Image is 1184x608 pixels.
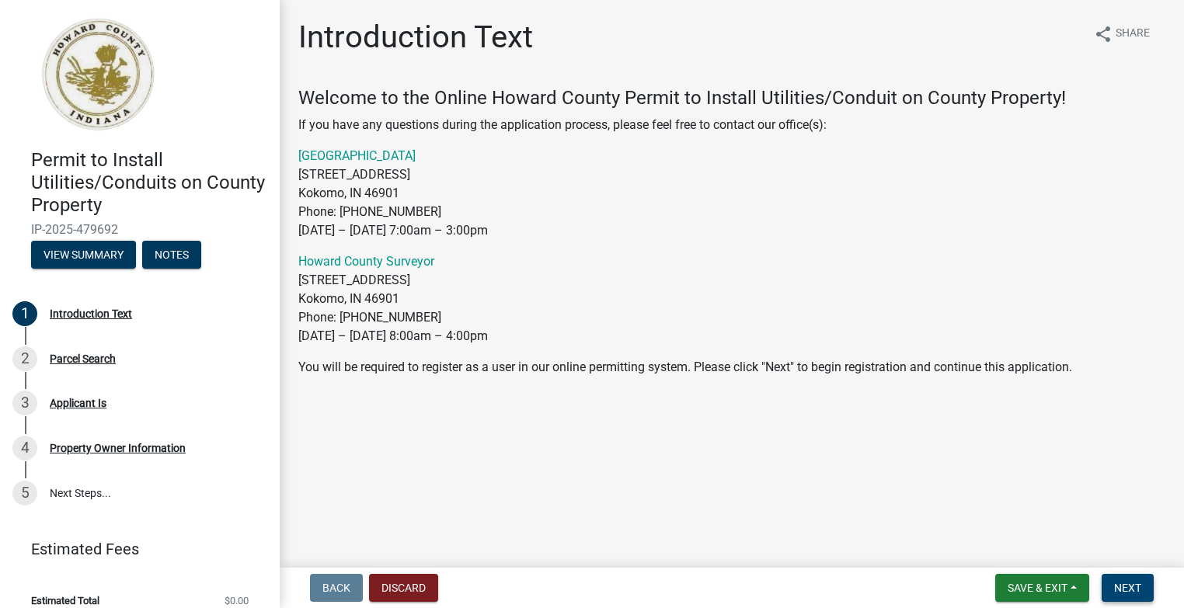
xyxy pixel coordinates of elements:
div: Introduction Text [50,308,132,319]
button: Notes [142,241,201,269]
button: Save & Exit [995,574,1089,602]
span: $0.00 [225,596,249,606]
button: shareShare [1081,19,1162,49]
div: 4 [12,436,37,460]
p: [STREET_ADDRESS] Kokomo, IN 46901 Phone: [PHONE_NUMBER] [DATE] – [DATE] 8:00am – 4:00pm [298,252,1165,346]
div: Parcel Search [50,353,116,364]
h4: Permit to Install Utilities/Conduits on County Property [31,149,267,216]
h4: Welcome to the Online Howard County Permit to Install Utilities/Conduit on County Property! [298,87,1165,109]
p: [STREET_ADDRESS] Kokomo, IN 46901 Phone: [PHONE_NUMBER] [DATE] – [DATE] 7:00am – 3:00pm [298,147,1165,240]
span: Estimated Total [31,596,99,606]
i: share [1094,25,1113,43]
a: [GEOGRAPHIC_DATA] [298,148,416,163]
span: Share [1116,25,1150,43]
p: If you have any questions during the application process, please feel free to contact our office(s): [298,116,1165,134]
span: Next [1114,582,1141,594]
h1: Introduction Text [298,19,533,56]
div: 3 [12,391,37,415]
div: Applicant Is [50,398,106,408]
wm-modal-confirm: Notes [142,250,201,262]
div: 5 [12,481,37,506]
p: You will be required to register as a user in our online permitting system. Please click "Next" t... [298,358,1165,377]
span: Back [322,582,350,594]
button: Back [310,574,363,602]
a: Howard County Surveyor [298,254,434,269]
img: Howard County, Indiana [31,16,164,133]
wm-modal-confirm: Summary [31,250,136,262]
div: 1 [12,301,37,326]
a: Estimated Fees [12,533,255,565]
button: Discard [369,574,438,602]
div: 2 [12,346,37,371]
div: Property Owner Information [50,443,186,453]
span: IP-2025-479692 [31,222,249,237]
button: View Summary [31,241,136,269]
button: Next [1102,574,1154,602]
span: Save & Exit [1008,582,1067,594]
